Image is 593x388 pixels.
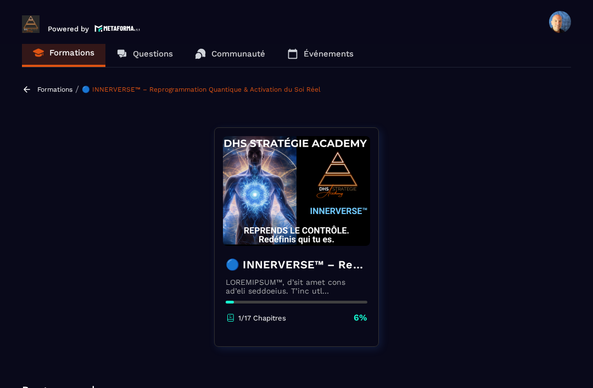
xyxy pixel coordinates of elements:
img: banner [223,136,370,246]
a: 🔵 INNERVERSE™ – Reprogrammation Quantique & Activation du Soi Réel [82,86,321,93]
p: 6% [354,312,367,324]
h4: 🔵 INNERVERSE™ – Reprogrammation Quantique & Activation du Soi Réel [226,257,367,272]
p: Événements [304,49,354,59]
img: logo-branding [22,15,40,33]
span: / [75,84,79,94]
p: Questions [133,49,173,59]
a: Communauté [184,41,276,67]
a: Événements [276,41,365,67]
p: Powered by [48,25,89,33]
p: Communauté [211,49,265,59]
a: Questions [105,41,184,67]
a: Formations [22,41,105,67]
a: Formations [37,86,72,93]
img: logo [94,24,141,33]
p: 1/17 Chapitres [238,314,286,322]
p: LOREMIPSUM™, d’sit amet cons ad’eli seddoeius. T’inc utl etdolorema aliquaeni ad minimveniamqui n... [226,278,367,295]
p: Formations [49,48,94,58]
